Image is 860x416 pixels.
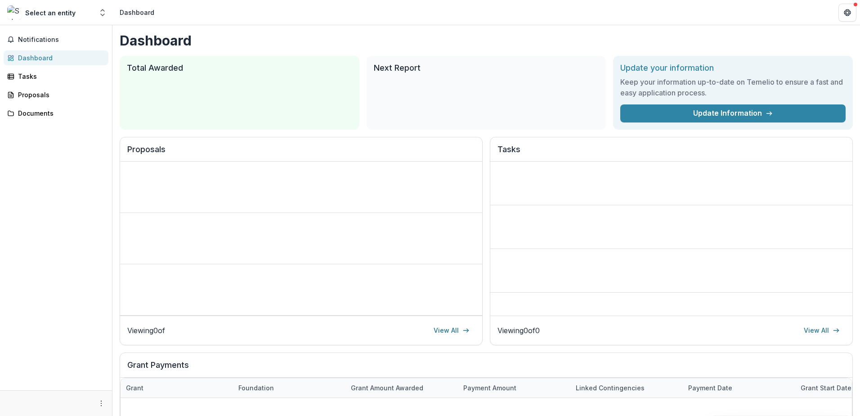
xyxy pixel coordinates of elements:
div: Select an entity [25,8,76,18]
a: View All [798,323,845,338]
a: Update Information [620,104,846,122]
img: Select an entity [7,5,22,20]
span: Notifications [18,36,105,44]
button: Get Help [838,4,856,22]
div: Dashboard [18,53,101,63]
h1: Dashboard [120,32,853,49]
nav: breadcrumb [116,6,158,19]
a: Dashboard [4,50,108,65]
h2: Proposals [127,145,475,162]
h2: Next Report [374,63,599,73]
a: Documents [4,106,108,121]
h2: Update your information [620,63,846,73]
h2: Grant Payments [127,360,845,377]
p: Viewing 0 of 0 [497,325,540,336]
a: Proposals [4,87,108,102]
button: Notifications [4,32,108,47]
p: Viewing 0 of [127,325,165,336]
div: Tasks [18,72,101,81]
a: View All [428,323,475,338]
div: Documents [18,109,101,118]
div: Dashboard [120,8,154,17]
h3: Keep your information up-to-date on Temelio to ensure a fast and easy application process. [620,77,846,98]
a: Tasks [4,69,108,84]
div: Proposals [18,90,101,99]
h2: Tasks [497,145,845,162]
button: Open entity switcher [96,4,109,22]
h2: Total Awarded [127,63,352,73]
button: More [96,398,107,409]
